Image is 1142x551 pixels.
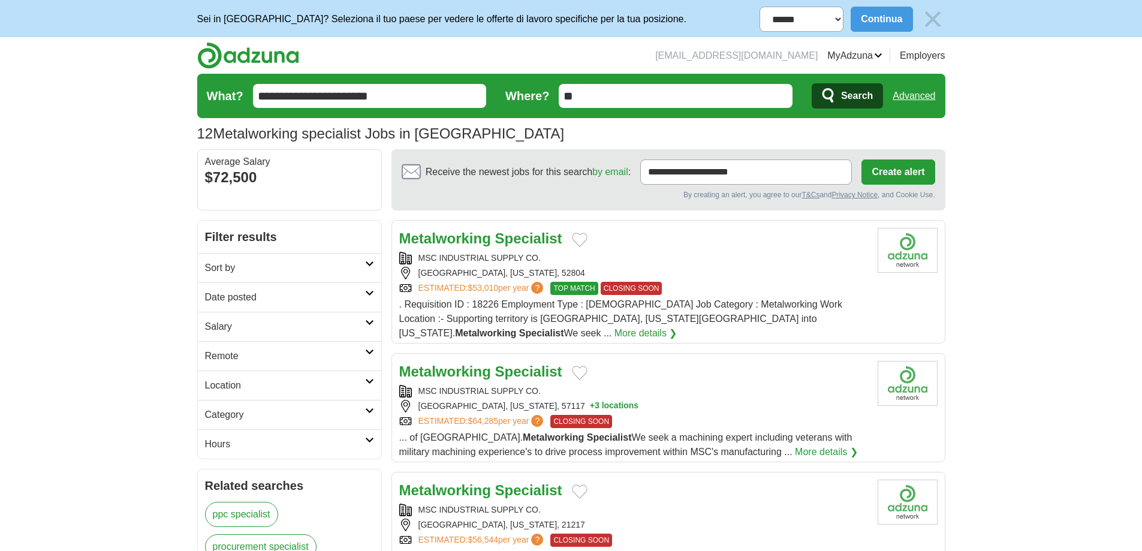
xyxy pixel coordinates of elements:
[205,437,365,451] h2: Hours
[655,49,818,63] li: [EMAIL_ADDRESS][DOMAIN_NAME]
[197,123,213,144] span: 12
[399,482,562,498] a: Metalworking Specialist
[550,282,598,295] span: TOP MATCH
[831,191,878,199] a: Privacy Notice
[198,371,381,400] a: Location
[878,480,938,525] img: Company logo
[399,267,868,279] div: [GEOGRAPHIC_DATA], [US_STATE], 52804
[197,125,565,141] h1: Metalworking specialist Jobs in [GEOGRAPHIC_DATA]
[399,504,868,516] div: MSC INDUSTRIAL SUPPLY CO.
[205,320,365,334] h2: Salary
[198,429,381,459] a: Hours
[550,415,612,428] span: CLOSING SOON
[418,282,546,295] a: ESTIMATED:$53,010per year?
[590,400,638,413] button: +3 locations
[205,167,374,188] div: $72,500
[900,49,945,63] a: Employers
[572,233,587,247] button: Add to favorite jobs
[198,282,381,312] a: Date posted
[399,519,868,531] div: [GEOGRAPHIC_DATA], [US_STATE], 21217
[468,283,498,293] span: $53,010
[893,84,935,108] a: Advanced
[399,363,491,380] strong: Metalworking
[550,534,612,547] span: CLOSING SOON
[827,49,882,63] a: MyAdzuna
[801,191,819,199] a: T&Cs
[198,221,381,253] h2: Filter results
[531,534,543,546] span: ?
[399,252,868,264] div: MSC INDUSTRIAL SUPPLY CO.
[455,328,516,338] strong: Metalworking
[590,400,595,413] span: +
[468,416,498,426] span: $64,285
[207,87,243,105] label: What?
[505,87,549,105] label: Where?
[205,408,365,422] h2: Category
[426,165,631,179] span: Receive the newest jobs for this search :
[468,535,498,544] span: $56,544
[531,415,543,427] span: ?
[418,415,546,428] a: ESTIMATED:$64,285per year?
[197,12,686,26] p: Sei in [GEOGRAPHIC_DATA]? Seleziona il tuo paese per vedere le offerte di lavoro specifiche per l...
[205,349,365,363] h2: Remote
[198,400,381,429] a: Category
[614,326,677,341] a: More details ❯
[205,261,365,275] h2: Sort by
[795,445,858,459] a: More details ❯
[531,282,543,294] span: ?
[399,482,491,498] strong: Metalworking
[399,363,562,380] a: Metalworking Specialist
[878,228,938,273] img: Company logo
[205,157,374,167] div: Average Salary
[399,385,868,398] div: MSC INDUSTRIAL SUPPLY CO.
[920,7,945,32] img: icon_close_no_bg.svg
[205,290,365,305] h2: Date posted
[399,299,843,338] span: . Requisition ID : 18226 Employment Type : [DEMOGRAPHIC_DATA] Job Category : Metalworking Work Lo...
[519,328,564,338] strong: Specialist
[851,7,912,32] button: Continua
[402,189,935,200] div: By creating an alert, you agree to our and , and Cookie Use.
[495,230,562,246] strong: Specialist
[812,83,883,109] button: Search
[587,432,632,442] strong: Specialist
[205,502,278,527] a: ppc specialist
[495,363,562,380] strong: Specialist
[495,482,562,498] strong: Specialist
[198,341,381,371] a: Remote
[399,230,491,246] strong: Metalworking
[197,42,299,69] img: Adzuna logo
[198,312,381,341] a: Salary
[205,378,365,393] h2: Location
[592,167,628,177] a: by email
[572,366,587,380] button: Add to favorite jobs
[418,534,546,547] a: ESTIMATED:$56,544per year?
[861,159,935,185] button: Create alert
[841,84,873,108] span: Search
[205,477,374,495] h2: Related searches
[572,484,587,499] button: Add to favorite jobs
[601,282,662,295] span: CLOSING SOON
[399,432,852,457] span: ... of [GEOGRAPHIC_DATA]. We seek a machining expert including veterans with military machining e...
[523,432,584,442] strong: Metalworking
[399,230,562,246] a: Metalworking Specialist
[878,361,938,406] img: Company logo
[399,400,868,413] div: [GEOGRAPHIC_DATA], [US_STATE], 57117
[198,253,381,282] a: Sort by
